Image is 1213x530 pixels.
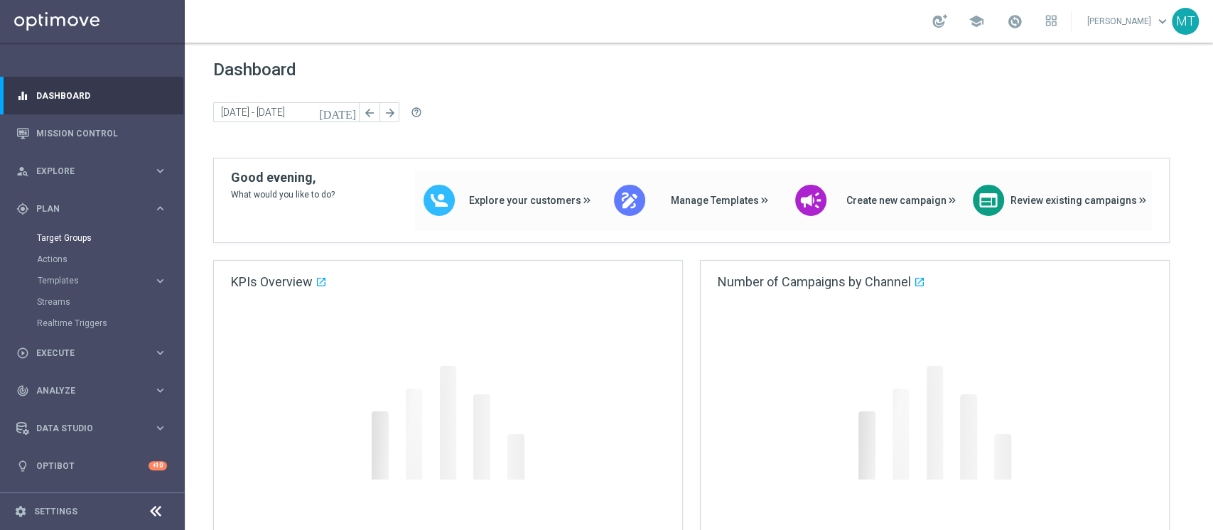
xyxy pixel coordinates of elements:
[36,424,153,433] span: Data Studio
[16,202,153,215] div: Plan
[37,270,183,291] div: Templates
[16,165,29,178] i: person_search
[16,114,167,152] div: Mission Control
[16,447,167,485] div: Optibot
[153,274,167,288] i: keyboard_arrow_right
[153,384,167,397] i: keyboard_arrow_right
[16,422,153,435] div: Data Studio
[37,313,183,334] div: Realtime Triggers
[153,346,167,359] i: keyboard_arrow_right
[16,128,168,139] button: Mission Control
[16,384,153,397] div: Analyze
[37,254,148,265] a: Actions
[37,232,148,244] a: Target Groups
[1172,8,1199,35] div: MT
[37,318,148,329] a: Realtime Triggers
[36,349,153,357] span: Execute
[36,114,167,152] a: Mission Control
[36,167,153,175] span: Explore
[38,276,153,285] div: Templates
[37,291,183,313] div: Streams
[1155,13,1170,29] span: keyboard_arrow_down
[14,505,27,518] i: settings
[153,421,167,435] i: keyboard_arrow_right
[1086,11,1172,32] a: [PERSON_NAME]keyboard_arrow_down
[16,423,168,434] button: Data Studio keyboard_arrow_right
[37,296,148,308] a: Streams
[16,203,168,215] button: gps_fixed Plan keyboard_arrow_right
[16,166,168,177] button: person_search Explore keyboard_arrow_right
[16,347,29,359] i: play_circle_outline
[36,77,167,114] a: Dashboard
[16,77,167,114] div: Dashboard
[37,227,183,249] div: Target Groups
[969,13,984,29] span: school
[36,205,153,213] span: Plan
[34,507,77,516] a: Settings
[149,461,167,470] div: +10
[38,276,139,285] span: Templates
[16,165,153,178] div: Explore
[16,347,168,359] button: play_circle_outline Execute keyboard_arrow_right
[37,249,183,270] div: Actions
[16,385,168,396] button: track_changes Analyze keyboard_arrow_right
[16,90,168,102] button: equalizer Dashboard
[153,202,167,215] i: keyboard_arrow_right
[37,275,168,286] button: Templates keyboard_arrow_right
[16,90,29,102] i: equalizer
[16,460,168,472] button: lightbulb Optibot +10
[36,447,149,485] a: Optibot
[16,460,29,472] i: lightbulb
[16,202,29,215] i: gps_fixed
[36,386,153,395] span: Analyze
[16,384,29,397] i: track_changes
[153,164,167,178] i: keyboard_arrow_right
[16,347,153,359] div: Execute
